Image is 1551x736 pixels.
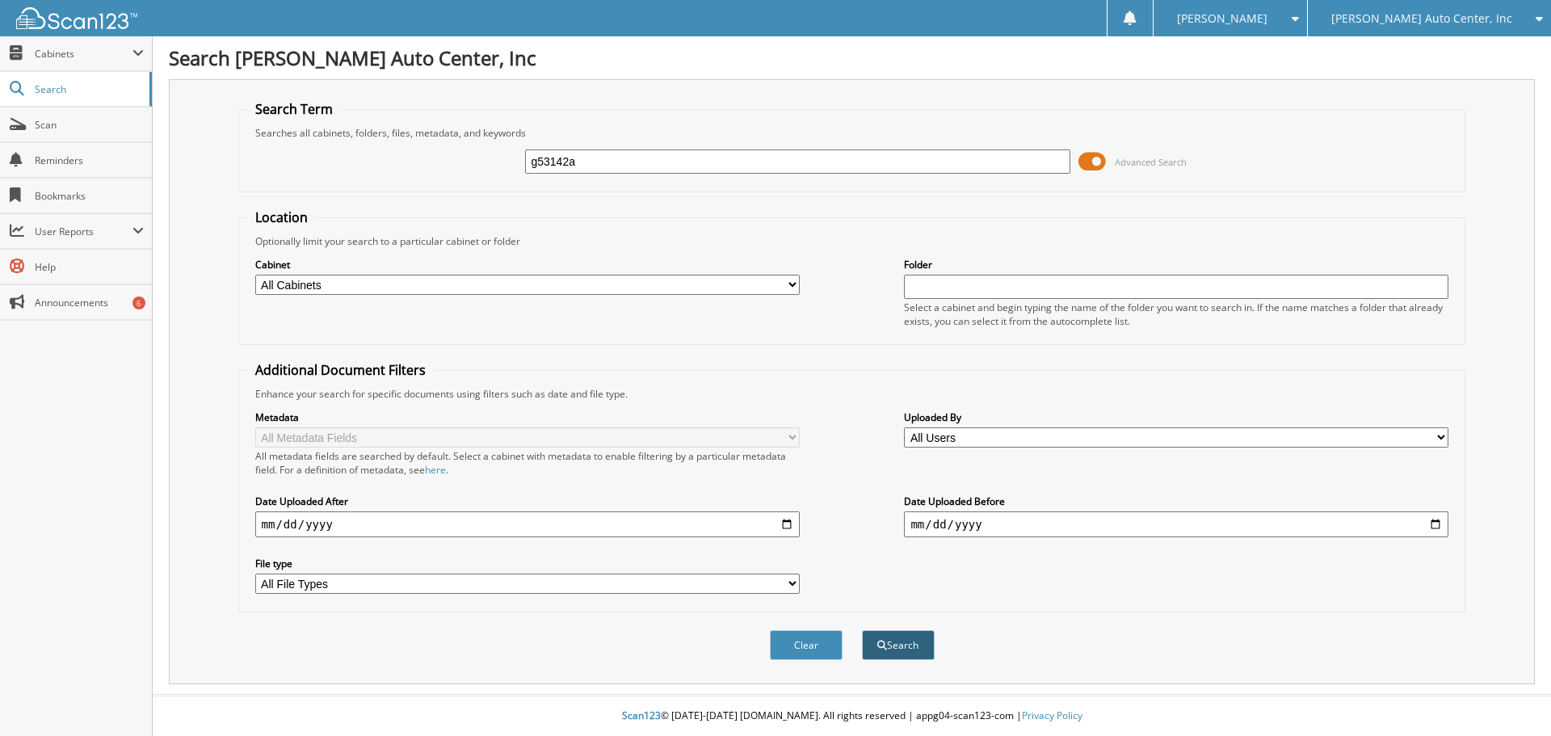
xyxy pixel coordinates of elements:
[622,709,661,722] span: Scan123
[35,296,144,309] span: Announcements
[425,463,446,477] a: here
[862,630,935,660] button: Search
[35,225,132,238] span: User Reports
[247,100,341,118] legend: Search Term
[35,82,141,96] span: Search
[904,258,1448,271] label: Folder
[1115,156,1187,168] span: Advanced Search
[904,410,1448,424] label: Uploaded By
[904,301,1448,328] div: Select a cabinet and begin typing the name of the folder you want to search in. If the name match...
[247,126,1457,140] div: Searches all cabinets, folders, files, metadata, and keywords
[35,189,144,203] span: Bookmarks
[153,696,1551,736] div: © [DATE]-[DATE] [DOMAIN_NAME]. All rights reserved | appg04-scan123-com |
[255,494,800,508] label: Date Uploaded After
[1177,14,1267,23] span: [PERSON_NAME]
[904,511,1448,537] input: end
[255,557,800,570] label: File type
[169,44,1535,71] h1: Search [PERSON_NAME] Auto Center, Inc
[247,234,1457,248] div: Optionally limit your search to a particular cabinet or folder
[770,630,843,660] button: Clear
[255,410,800,424] label: Metadata
[132,297,145,309] div: 6
[247,361,434,379] legend: Additional Document Filters
[1331,14,1512,23] span: [PERSON_NAME] Auto Center, Inc
[35,260,144,274] span: Help
[247,387,1457,401] div: Enhance your search for specific documents using filters such as date and file type.
[35,154,144,167] span: Reminders
[1022,709,1082,722] a: Privacy Policy
[904,494,1448,508] label: Date Uploaded Before
[255,258,800,271] label: Cabinet
[255,511,800,537] input: start
[255,449,800,477] div: All metadata fields are searched by default. Select a cabinet with metadata to enable filtering b...
[35,47,132,61] span: Cabinets
[16,7,137,29] img: scan123-logo-white.svg
[35,118,144,132] span: Scan
[247,208,316,226] legend: Location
